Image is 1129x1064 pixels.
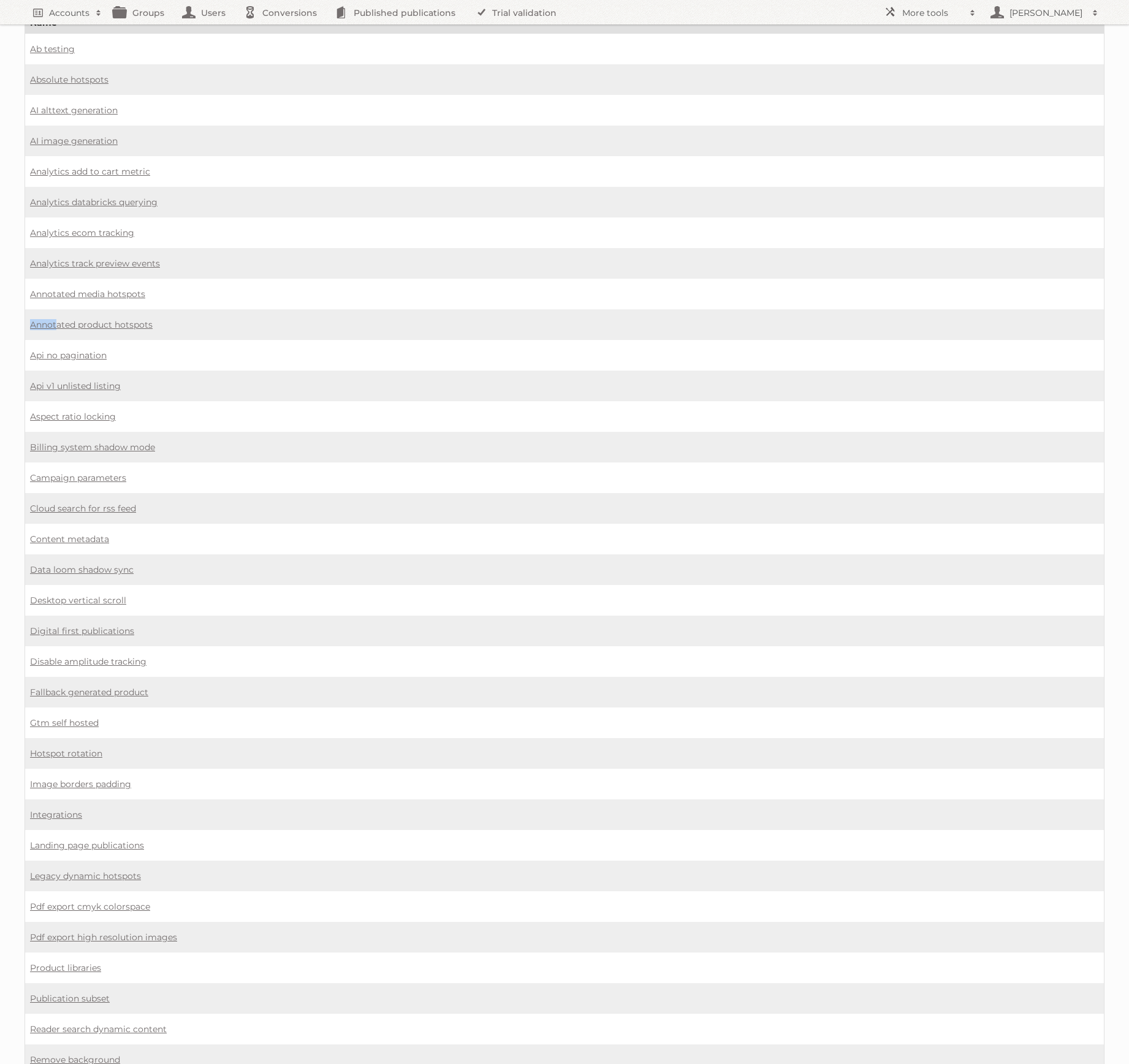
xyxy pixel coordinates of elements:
[30,380,121,391] a: Api v1 unlisted listing
[30,503,136,514] a: Cloud search for rss feed
[30,748,102,759] a: Hotspot rotation
[30,350,107,361] a: Api no pagination
[30,319,153,330] a: Annotated product hotspots
[30,962,101,973] a: Product libraries
[30,442,155,453] a: Billing system shadow mode
[30,656,146,667] a: Disable amplitude tracking
[30,901,150,912] a: Pdf export cmyk colorspace
[30,411,116,422] a: Aspect ratio locking
[49,7,89,19] h2: Accounts
[902,7,964,19] h2: More tools
[30,717,99,728] a: Gtm self hosted
[30,135,118,146] a: AI image generation
[30,687,148,698] a: Fallback generated product
[30,227,134,238] a: Analytics ecom tracking
[30,534,109,545] a: Content metadata
[30,870,141,881] a: Legacy dynamic hotspots
[30,932,177,943] a: Pdf export high resolution images
[30,840,144,851] a: Landing page publications
[30,289,145,300] a: Annotated media hotspots
[1006,7,1086,19] h2: [PERSON_NAME]
[30,779,131,790] a: Image borders padding
[30,166,150,177] a: Analytics add to cart metric
[30,43,75,55] a: Ab testing
[30,472,126,483] a: Campaign parameters
[30,258,160,269] a: Analytics track preview events
[30,625,134,636] a: Digital first publications
[30,809,82,820] a: Integrations
[30,1024,167,1035] a: Reader search dynamic content
[30,197,158,208] a: Analytics databricks querying
[30,105,118,116] a: AI alttext generation
[30,74,108,85] a: Absolute hotspots
[30,993,110,1004] a: Publication subset
[30,595,126,606] a: Desktop vertical scroll
[30,564,134,575] a: Data loom shadow sync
